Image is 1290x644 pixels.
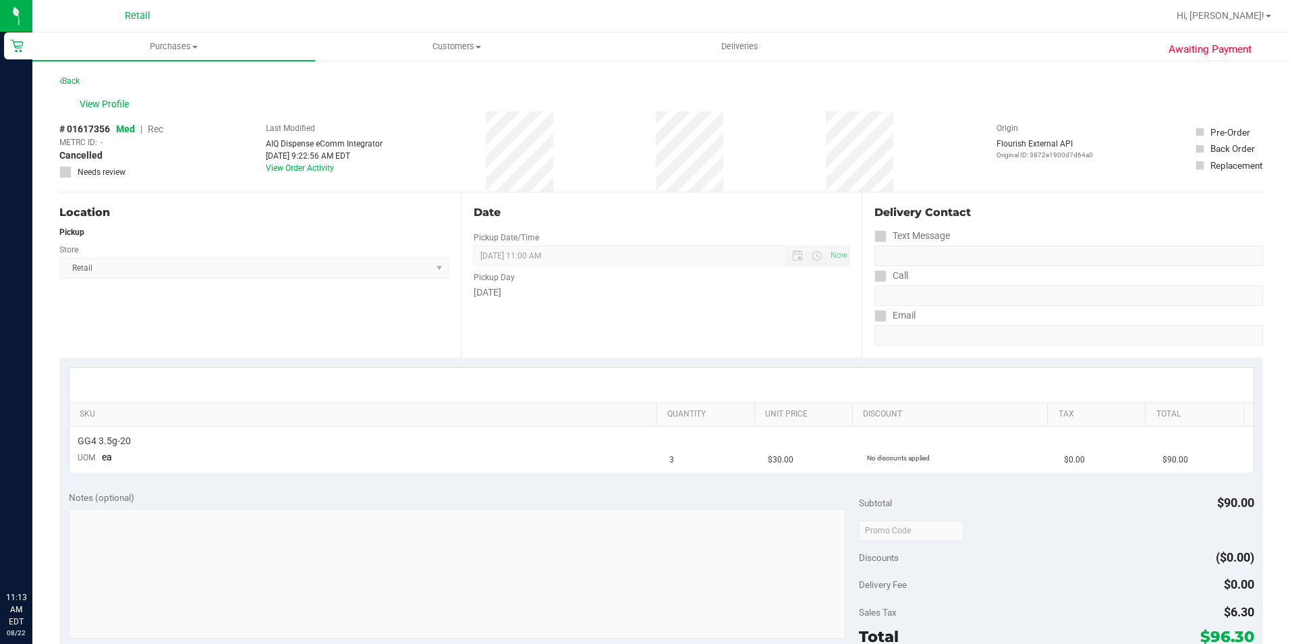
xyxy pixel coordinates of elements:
input: Format: (999) 999-9999 [874,246,1263,266]
span: - [101,136,103,149]
span: Subtotal [859,498,892,508]
a: Customers [315,32,598,61]
a: Purchases [32,32,315,61]
div: [DATE] [474,286,850,300]
div: Flourish External API [997,138,1093,160]
label: Text Message [874,226,950,246]
input: Format: (999) 999-9999 [874,286,1263,306]
p: 11:13 AM EDT [6,591,26,628]
span: ea [102,452,112,462]
span: # 01617356 [59,122,110,136]
span: Discounts [859,545,899,570]
span: 3 [669,454,674,466]
a: Unit Price [765,409,847,420]
span: Notes (optional) [69,492,134,503]
span: View Profile [80,97,134,111]
p: 08/22 [6,628,26,638]
label: Origin [997,122,1018,134]
div: Back Order [1210,142,1255,155]
a: SKU [80,409,651,420]
div: AIQ Dispense eComm Integrator [266,138,383,150]
span: ($0.00) [1216,550,1254,564]
span: UOM [78,453,95,462]
input: Promo Code [859,520,963,541]
span: Deliveries [703,41,777,53]
span: Purchases [32,41,315,53]
a: Total [1156,409,1238,420]
span: $90.00 [1217,495,1254,510]
span: $30.00 [768,454,793,466]
a: Deliveries [598,32,881,61]
inline-svg: Retail [10,39,24,53]
label: Pickup Date/Time [474,232,539,244]
a: Quantity [667,409,749,420]
label: Email [874,306,916,325]
iframe: Resource center [13,536,54,576]
a: Tax [1059,409,1140,420]
a: Back [59,76,80,86]
a: Discount [863,409,1042,420]
span: $0.00 [1224,577,1254,591]
span: GG4 3.5g-20 [78,435,131,448]
label: Last Modified [266,122,315,134]
div: Replacement [1210,159,1262,172]
strong: Pickup [59,227,84,237]
div: Date [474,205,850,221]
span: $0.00 [1064,454,1085,466]
span: Awaiting Payment [1169,42,1252,57]
span: Rec [148,124,163,134]
div: Delivery Contact [874,205,1263,221]
span: Delivery Fee [859,579,907,590]
p: Original ID: 3872e1900d7d64a0 [997,150,1093,160]
a: View Order Activity [266,163,334,173]
span: Retail [125,10,150,22]
span: METRC ID: [59,136,97,149]
span: Needs review [78,166,125,178]
iframe: Resource center unread badge [40,534,56,550]
div: [DATE] 9:22:56 AM EDT [266,150,383,162]
span: Customers [316,41,597,53]
span: Cancelled [59,149,103,163]
div: Location [59,205,449,221]
span: No discounts applied [867,454,930,462]
label: Store [59,244,78,256]
span: $90.00 [1162,454,1188,466]
span: | [140,124,142,134]
span: $6.30 [1224,605,1254,619]
div: Pre-Order [1210,126,1250,139]
span: Sales Tax [859,607,897,618]
span: Hi, [PERSON_NAME]! [1177,10,1264,21]
label: Pickup Day [474,271,515,284]
label: Call [874,266,908,286]
span: Med [116,124,135,134]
